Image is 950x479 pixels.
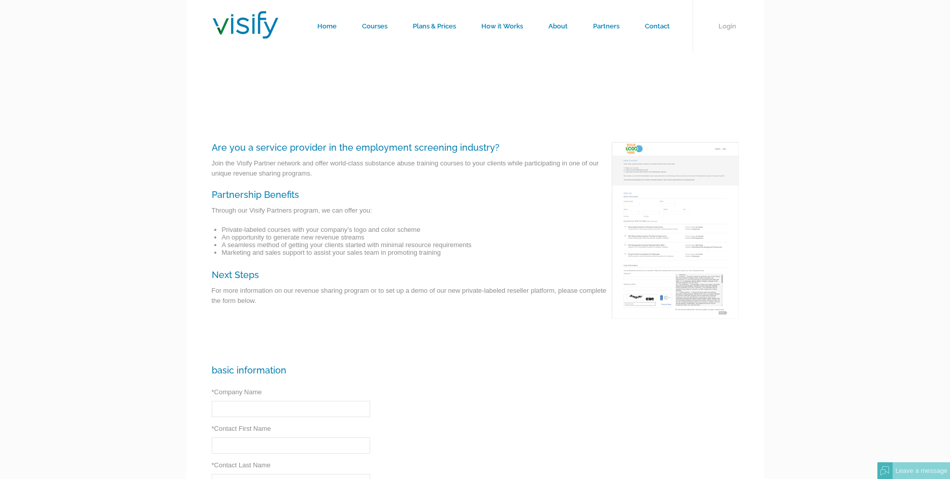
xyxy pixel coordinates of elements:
p: Through our Visify Partners program, we can offer you: [212,206,739,221]
label: Company Name [212,388,262,396]
h3: Basic Information [212,365,739,375]
a: Visify Training [213,27,278,42]
li: Private-labeled courses with your company’s logo and color scheme [222,226,739,233]
li: An opportunity to generate new revenue streams [222,233,739,241]
li: A seamless method of getting your clients started with minimal resource requirements [222,241,739,249]
div: Leave a message [893,462,950,479]
h3: Are you a service provider in the employment screening industry? [212,142,739,153]
p: Join the Visify Partner network and offer world-class substance abuse training courses to your cl... [212,158,739,184]
p: For more information on our revenue sharing program or to set up a demo of our new private-labele... [212,286,739,311]
label: Contact Last Name [212,461,271,469]
img: Visify Training [213,11,278,39]
h3: Partnership Benefits [212,189,739,200]
h3: Next Steps [212,269,739,280]
label: Contact First Name [212,425,271,432]
span: Partners [237,80,294,98]
li: Marketing and sales support to assist your sales team in promoting training [222,249,739,256]
img: Offline [880,466,890,475]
